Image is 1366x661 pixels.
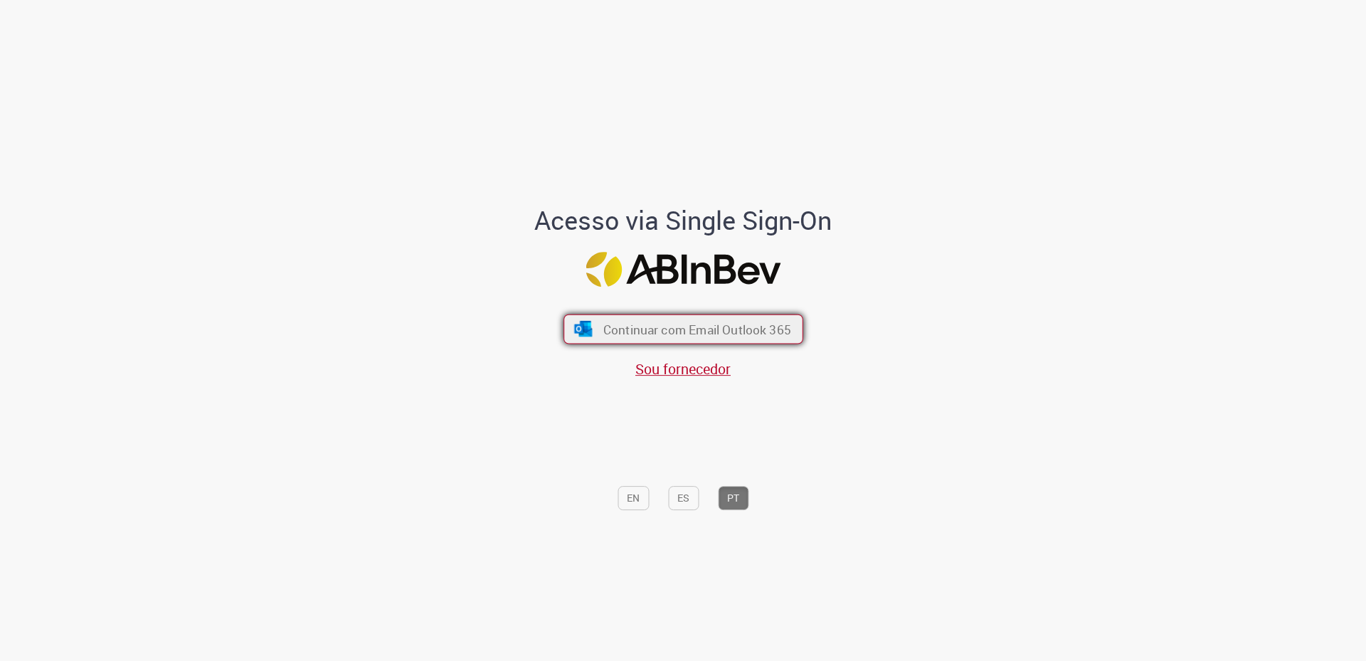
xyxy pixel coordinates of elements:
span: Continuar com Email Outlook 365 [603,321,790,337]
button: ícone Azure/Microsoft 360 Continuar com Email Outlook 365 [563,314,803,344]
button: ES [668,486,699,510]
button: EN [618,486,649,510]
h1: Acesso via Single Sign-On [486,206,881,235]
a: Sou fornecedor [635,359,731,379]
button: PT [718,486,748,510]
img: ícone Azure/Microsoft 360 [573,322,593,337]
img: Logo ABInBev [586,252,780,287]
